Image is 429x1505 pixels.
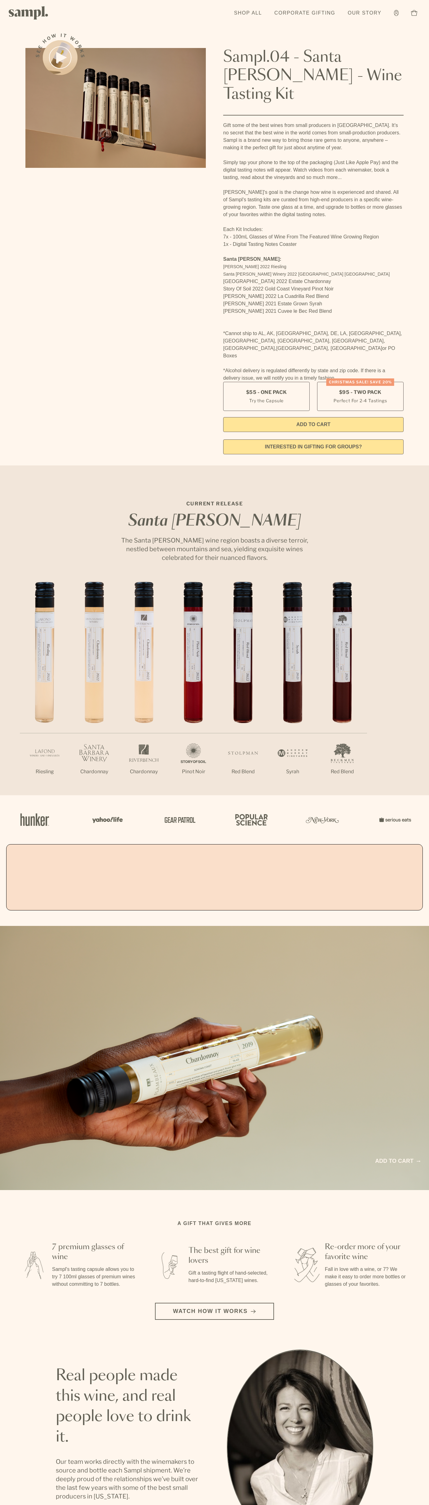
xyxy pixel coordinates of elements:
img: Sampl.04 - Santa Barbara - Wine Tasting Kit [25,48,206,168]
h3: The best gift for wine lovers [188,1246,273,1266]
span: [GEOGRAPHIC_DATA], [GEOGRAPHIC_DATA] [276,346,382,351]
span: [PERSON_NAME] 2022 Riesling [223,264,286,269]
h2: Real people made this wine, and real people love to drink it. [56,1366,202,1447]
button: Add to Cart [223,417,404,432]
p: CURRENT RELEASE [115,500,314,508]
p: Our team works directly with the winemakers to source and bottle each Sampl shipment. We’re deepl... [56,1457,202,1501]
span: $55 - One Pack [246,389,287,396]
small: Try the Capsule [249,397,284,404]
p: Chardonnay [69,768,119,775]
img: Artboard_6_04f9a106-072f-468a-bdd7-f11783b05722_x450.png [88,806,125,833]
div: Gift some of the best wines from small producers in [GEOGRAPHIC_DATA]. It’s no secret that the be... [223,122,404,382]
p: Red Blend [218,768,268,775]
p: Riesling [20,768,69,775]
a: interested in gifting for groups? [223,439,404,454]
h2: A gift that gives more [178,1220,252,1227]
img: Artboard_1_c8cd28af-0030-4af1-819c-248e302c7f06_x450.png [16,806,53,833]
p: The Santa [PERSON_NAME] wine region boasts a diverse terroir, nestled between mountains and sea, ... [115,536,314,562]
span: , [275,346,276,351]
li: [PERSON_NAME] 2021 Cuvee le Bec Red Blend [223,308,404,315]
img: Artboard_4_28b4d326-c26e-48f9-9c80-911f17d6414e_x450.png [232,806,269,833]
p: Red Blend [317,768,367,775]
li: [PERSON_NAME] 2021 Estate Grown Syrah [223,300,404,308]
p: Fall in love with a wine, or 7? We make it easy to order more bottles or glasses of your favorites. [325,1266,409,1288]
strong: Santa [PERSON_NAME]: [223,256,281,262]
img: Artboard_5_7fdae55a-36fd-43f7-8bfd-f74a06a2878e_x450.png [160,806,197,833]
h3: 7 premium glasses of wine [52,1242,136,1262]
button: Watch how it works [155,1303,274,1320]
img: Artboard_3_0b291449-6e8c-4d07-b2c2-3f3601a19cd1_x450.png [304,806,341,833]
a: Shop All [231,6,265,20]
li: [PERSON_NAME] 2022 La Cuadrilla Red Blend [223,293,404,300]
small: Perfect For 2-4 Tastings [334,397,387,404]
h3: Re-order more of your favorite wine [325,1242,409,1262]
p: Pinot Noir [169,768,218,775]
img: Artboard_7_5b34974b-f019-449e-91fb-745f8d0877ee_x450.png [376,806,413,833]
span: $95 - Two Pack [339,389,382,396]
li: [GEOGRAPHIC_DATA] 2022 Estate Chardonnay [223,278,404,285]
a: Corporate Gifting [271,6,338,20]
p: Chardonnay [119,768,169,775]
a: Add to cart [375,1157,420,1165]
p: Syrah [268,768,317,775]
span: Santa [PERSON_NAME] Winery 2022 [GEOGRAPHIC_DATA] [GEOGRAPHIC_DATA] [223,272,390,277]
div: Christmas SALE! Save 20% [326,378,394,386]
button: See how it works [43,40,77,75]
li: Story Of Soil 2022 Gold Coast Vineyard Pinot Noir [223,285,404,293]
p: Sampl's tasting capsule allows you to try 7 100ml glasses of premium wines without committing to ... [52,1266,136,1288]
em: Santa [PERSON_NAME] [128,514,301,529]
p: Gift a tasting flight of hand-selected, hard-to-find [US_STATE] wines. [188,1269,273,1284]
img: Sampl logo [9,6,48,20]
h1: Sampl.04 - Santa [PERSON_NAME] - Wine Tasting Kit [223,48,404,104]
a: Our Story [345,6,385,20]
